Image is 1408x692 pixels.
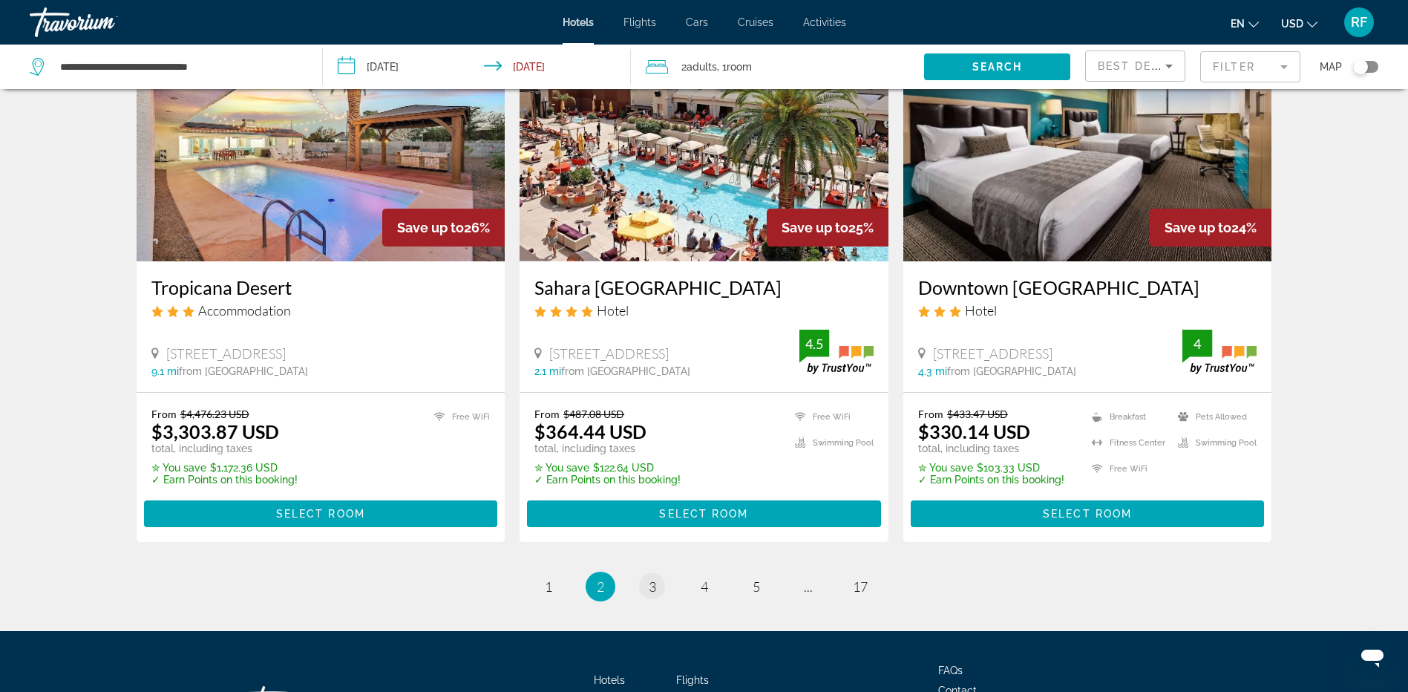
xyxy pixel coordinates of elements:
[534,365,561,377] span: 2.1 mi
[151,462,206,474] span: ✮ You save
[918,462,1064,474] p: $103.33 USD
[427,408,490,426] li: Free WiFi
[686,16,708,28] a: Cars
[649,578,656,595] span: 3
[631,45,924,89] button: Travelers: 2 adults, 0 children
[918,276,1257,298] a: Downtown [GEOGRAPHIC_DATA]
[918,365,947,377] span: 4.3 mi
[918,462,973,474] span: ✮ You save
[1150,209,1271,247] div: 24%
[151,420,279,443] ins: $3,303.87 USD
[933,345,1052,362] span: [STREET_ADDRESS]
[151,276,491,298] h3: Tropicana Desert
[738,16,773,28] a: Cruises
[799,335,829,353] div: 4.5
[323,45,631,89] button: Check-in date: Dec 30, 2025 Check-out date: Jan 2, 2026
[151,443,298,454] p: total, including taxes
[918,474,1064,486] p: ✓ Earn Points on this booking!
[276,508,365,520] span: Select Room
[527,503,881,520] a: Select Room
[623,16,656,28] a: Flights
[965,302,997,319] span: Hotel
[717,56,752,77] span: , 1
[534,420,646,443] ins: $364.44 USD
[782,220,848,235] span: Save up to
[180,408,249,420] del: $4,476.23 USD
[947,365,1076,377] span: from [GEOGRAPHIC_DATA]
[1231,13,1259,34] button: Change language
[918,408,943,420] span: From
[1043,508,1132,520] span: Select Room
[563,16,594,28] span: Hotels
[788,434,874,452] li: Swimming Pool
[903,24,1272,261] img: Hotel image
[151,302,491,319] div: 3 star Accommodation
[382,209,505,247] div: 26%
[1084,460,1170,478] li: Free WiFi
[1170,408,1257,426] li: Pets Allowed
[853,578,868,595] span: 17
[1084,408,1170,426] li: Breakfast
[534,443,681,454] p: total, including taxes
[676,674,709,686] a: Flights
[681,56,717,77] span: 2
[151,408,177,420] span: From
[1351,15,1367,30] span: RF
[1182,330,1257,373] img: trustyou-badge.svg
[687,61,717,73] span: Adults
[545,578,552,595] span: 1
[1340,7,1378,38] button: User Menu
[924,53,1070,80] button: Search
[799,330,874,373] img: trustyou-badge.svg
[151,365,179,377] span: 9.1 mi
[549,345,669,362] span: [STREET_ADDRESS]
[534,462,589,474] span: ✮ You save
[1342,60,1378,74] button: Toggle map
[1084,434,1170,452] li: Fitness Center
[911,503,1265,520] a: Select Room
[563,408,624,420] del: $487.08 USD
[701,578,708,595] span: 4
[1320,56,1342,77] span: Map
[1182,335,1212,353] div: 4
[597,302,629,319] span: Hotel
[803,16,846,28] a: Activities
[918,302,1257,319] div: 3 star Hotel
[397,220,464,235] span: Save up to
[753,578,760,595] span: 5
[151,462,298,474] p: $1,172.36 USD
[594,674,625,686] a: Hotels
[972,61,1023,73] span: Search
[534,302,874,319] div: 4 star Hotel
[938,665,963,676] a: FAQs
[137,24,505,261] img: Hotel image
[1165,220,1231,235] span: Save up to
[534,474,681,486] p: ✓ Earn Points on this booking!
[918,420,1030,443] ins: $330.14 USD
[534,276,874,298] a: Sahara [GEOGRAPHIC_DATA]
[144,503,498,520] a: Select Room
[179,365,308,377] span: from [GEOGRAPHIC_DATA]
[804,578,813,595] span: ...
[659,508,748,520] span: Select Room
[767,209,888,247] div: 25%
[527,500,881,527] button: Select Room
[30,3,178,42] a: Travorium
[151,474,298,486] p: ✓ Earn Points on this booking!
[911,500,1265,527] button: Select Room
[918,443,1064,454] p: total, including taxes
[1281,18,1303,30] span: USD
[561,365,690,377] span: from [GEOGRAPHIC_DATA]
[520,24,888,261] img: Hotel image
[788,408,874,426] li: Free WiFi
